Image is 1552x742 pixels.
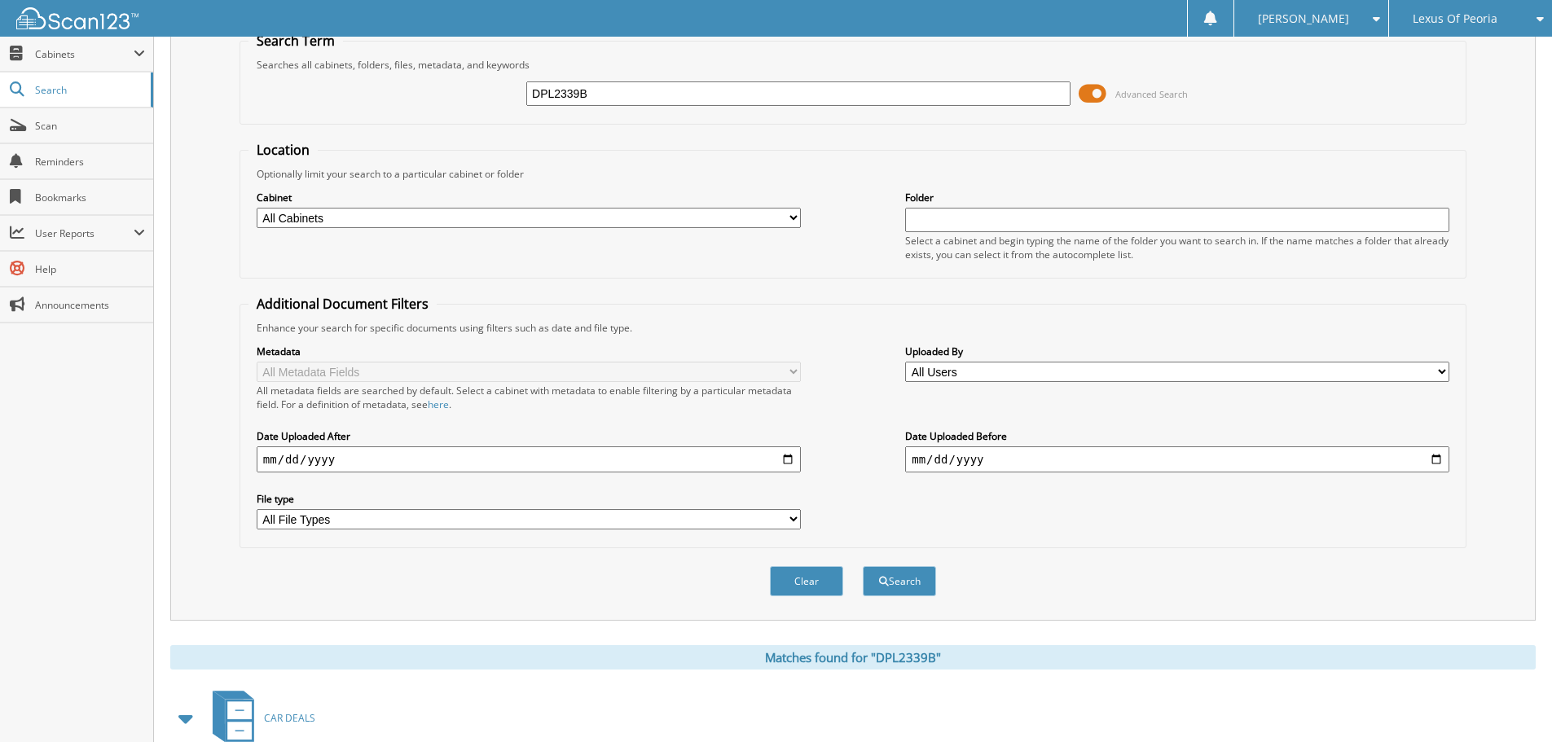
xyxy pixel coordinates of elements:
[248,141,318,159] legend: Location
[35,155,145,169] span: Reminders
[248,321,1457,335] div: Enhance your search for specific documents using filters such as date and file type.
[428,397,449,411] a: here
[1115,88,1188,100] span: Advanced Search
[257,492,801,506] label: File type
[35,191,145,204] span: Bookmarks
[905,345,1449,358] label: Uploaded By
[770,566,843,596] button: Clear
[264,711,315,725] span: CAR DEALS
[35,262,145,276] span: Help
[257,191,801,204] label: Cabinet
[248,167,1457,181] div: Optionally limit your search to a particular cabinet or folder
[905,191,1449,204] label: Folder
[1258,14,1349,24] span: [PERSON_NAME]
[170,645,1536,670] div: Matches found for "DPL2339B"
[248,295,437,313] legend: Additional Document Filters
[35,119,145,133] span: Scan
[905,446,1449,472] input: end
[257,384,801,411] div: All metadata fields are searched by default. Select a cabinet with metadata to enable filtering b...
[35,47,134,61] span: Cabinets
[257,345,801,358] label: Metadata
[863,566,936,596] button: Search
[1471,664,1552,742] iframe: Chat Widget
[905,234,1449,261] div: Select a cabinet and begin typing the name of the folder you want to search in. If the name match...
[905,429,1449,443] label: Date Uploaded Before
[16,7,138,29] img: scan123-logo-white.svg
[1413,14,1497,24] span: Lexus Of Peoria
[248,58,1457,72] div: Searches all cabinets, folders, files, metadata, and keywords
[257,446,801,472] input: start
[248,32,343,50] legend: Search Term
[35,83,143,97] span: Search
[257,429,801,443] label: Date Uploaded After
[35,298,145,312] span: Announcements
[35,226,134,240] span: User Reports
